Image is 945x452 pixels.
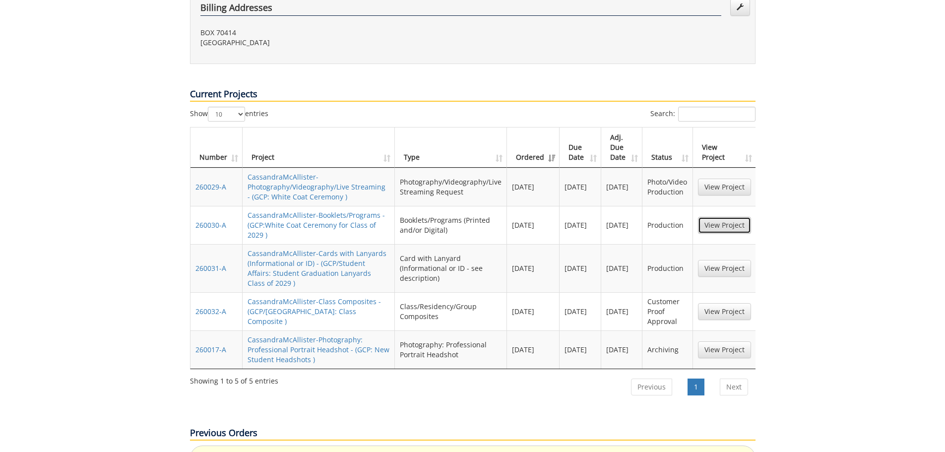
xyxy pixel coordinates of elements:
td: [DATE] [507,168,560,206]
td: Booklets/Programs (Printed and/or Digital) [395,206,507,244]
a: CassandraMcAllister-Class Composites - (GCP/[GEOGRAPHIC_DATA]: Class Composite ) [248,297,381,326]
td: [DATE] [601,206,643,244]
th: View Project: activate to sort column ascending [693,128,756,168]
a: View Project [698,179,751,195]
th: Ordered: activate to sort column ascending [507,128,560,168]
a: 260029-A [195,182,226,192]
td: [DATE] [507,206,560,244]
p: Previous Orders [190,427,756,441]
td: Photography/Videography/Live Streaming Request [395,168,507,206]
a: 260017-A [195,345,226,354]
div: Showing 1 to 5 of 5 entries [190,372,278,386]
th: Type: activate to sort column ascending [395,128,507,168]
a: Next [720,379,748,395]
th: Project: activate to sort column ascending [243,128,395,168]
p: [GEOGRAPHIC_DATA] [200,38,465,48]
a: 260032-A [195,307,226,316]
a: CassandraMcAllister-Cards with Lanyards (Informational or ID) - (GCP/Student Affairs: Student Gra... [248,249,386,288]
select: Showentries [208,107,245,122]
td: Production [642,206,693,244]
td: [DATE] [601,292,643,330]
td: [DATE] [601,168,643,206]
a: View Project [698,260,751,277]
input: Search: [678,107,756,122]
th: Due Date: activate to sort column ascending [560,128,601,168]
td: Photography: Professional Portrait Headshot [395,330,507,369]
a: Previous [631,379,672,395]
td: [DATE] [507,330,560,369]
th: Adj. Due Date: activate to sort column ascending [601,128,643,168]
td: [DATE] [560,292,601,330]
th: Number: activate to sort column ascending [190,128,243,168]
td: [DATE] [560,206,601,244]
label: Show entries [190,107,268,122]
a: View Project [698,341,751,358]
td: Class/Residency/Group Composites [395,292,507,330]
td: Production [642,244,693,292]
label: Search: [650,107,756,122]
a: View Project [698,303,751,320]
td: Archiving [642,330,693,369]
td: Card with Lanyard (Informational or ID - see description) [395,244,507,292]
a: CassandraMcAllister-Photography/Videography/Live Streaming - (GCP: White Coat Ceremony ) [248,172,385,201]
a: CassandraMcAllister-Photography: Professional Portrait Headshot - (GCP: New Student Headshots ) [248,335,389,364]
a: 260031-A [195,263,226,273]
td: [DATE] [507,292,560,330]
a: View Project [698,217,751,234]
p: Current Projects [190,88,756,102]
th: Status: activate to sort column ascending [642,128,693,168]
h4: Billing Addresses [200,3,721,16]
a: 260030-A [195,220,226,230]
td: [DATE] [560,168,601,206]
td: [DATE] [560,330,601,369]
td: [DATE] [601,330,643,369]
td: [DATE] [601,244,643,292]
a: 1 [688,379,704,395]
a: CassandraMcAllister-Booklets/Programs - (GCP:White Coat Ceremony for Class of 2029 ) [248,210,385,240]
td: [DATE] [560,244,601,292]
td: Customer Proof Approval [642,292,693,330]
p: BOX 70414 [200,28,465,38]
td: [DATE] [507,244,560,292]
td: Photo/Video Production [642,168,693,206]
